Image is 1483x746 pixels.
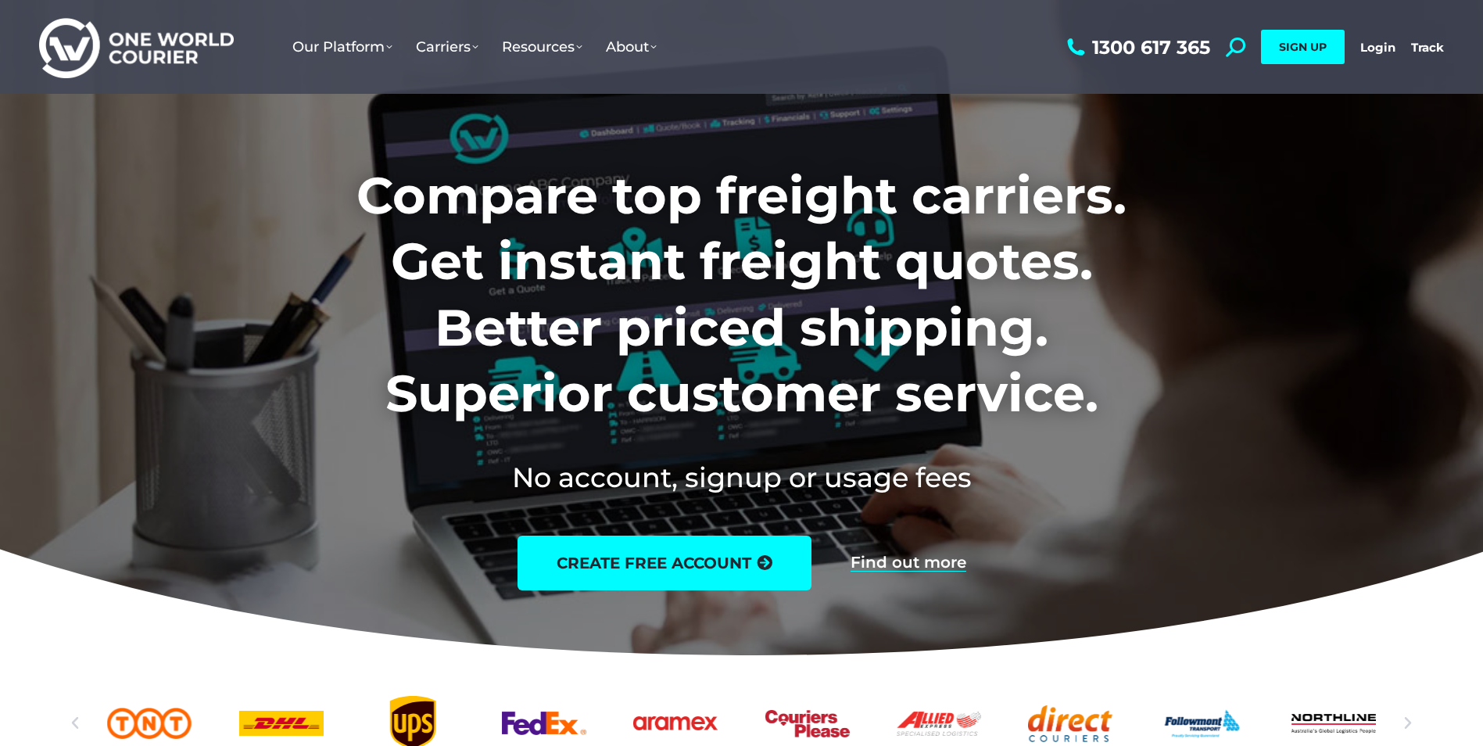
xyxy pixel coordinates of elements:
h2: No account, signup or usage fees [253,458,1230,497]
a: Carriers [404,23,490,71]
a: About [594,23,668,71]
img: One World Courier [39,16,234,79]
a: Our Platform [281,23,404,71]
a: Find out more [851,554,966,572]
a: Resources [490,23,594,71]
span: Our Platform [292,38,392,56]
a: SIGN UP [1261,30,1345,64]
a: Login [1360,40,1395,55]
a: create free account [518,536,811,590]
a: 1300 617 365 [1063,38,1210,57]
span: SIGN UP [1279,40,1327,54]
span: Carriers [416,38,478,56]
span: Resources [502,38,582,56]
h1: Compare top freight carriers. Get instant freight quotes. Better priced shipping. Superior custom... [253,163,1230,427]
a: Track [1411,40,1444,55]
span: About [606,38,657,56]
